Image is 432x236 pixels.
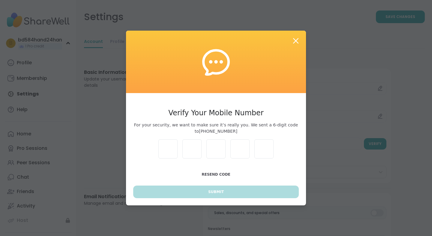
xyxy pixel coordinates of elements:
[133,107,299,118] h3: Verify Your Mobile Number
[133,122,299,135] span: For your security, we want to make sure it’s really you. We sent a 6-digit code to [PHONE_NUMBER]
[133,186,299,198] button: Submit
[202,172,230,177] span: Resend Code
[133,168,299,181] button: Resend Code
[208,189,224,195] span: Submit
